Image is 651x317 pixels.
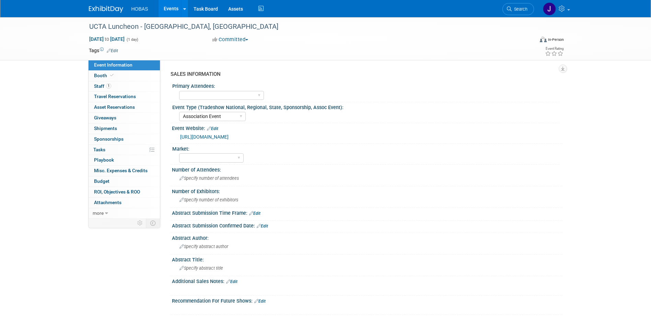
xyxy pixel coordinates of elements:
[89,187,160,197] a: ROI, Objectives & ROO
[89,134,160,144] a: Sponsorships
[548,37,564,42] div: In-Person
[89,155,160,165] a: Playbook
[93,147,105,152] span: Tasks
[172,233,562,242] div: Abstract Author:
[94,62,132,68] span: Event Information
[94,94,136,99] span: Travel Reservations
[89,145,160,155] a: Tasks
[179,244,228,249] span: Specify abstract author
[543,2,556,15] img: Jamie Coe
[107,48,118,53] a: Edit
[172,165,562,173] div: Number of Attendees:
[89,71,160,81] a: Booth
[89,81,160,92] a: Staff1
[89,102,160,113] a: Asset Reservations
[89,113,160,123] a: Giveaways
[493,36,564,46] div: Event Format
[146,219,160,227] td: Toggle Event Tabs
[172,296,562,305] div: Recommendation For Future Shows:
[131,6,148,12] span: HOBAS
[89,6,123,13] img: ExhibitDay
[94,104,135,110] span: Asset Reservations
[94,126,117,131] span: Shipments
[172,186,562,195] div: Number of Exhibitors:
[254,299,266,304] a: Edit
[89,36,125,42] span: [DATE] [DATE]
[540,37,547,42] img: Format-Inperson.png
[172,81,559,90] div: Primary Attendees:
[172,123,562,132] div: Event Website:
[179,176,239,181] span: Specify number of attendees
[94,115,116,120] span: Giveaways
[171,71,557,78] div: SALES INFORMATION
[94,168,148,173] span: Misc. Expenses & Credits
[512,7,527,12] span: Search
[226,279,237,284] a: Edit
[89,198,160,208] a: Attachments
[89,124,160,134] a: Shipments
[94,83,111,89] span: Staff
[89,208,160,219] a: more
[94,200,121,205] span: Attachments
[172,208,562,217] div: Abstract Submission Time Frame:
[94,73,115,78] span: Booth
[172,276,562,285] div: Additional Sales Notes:
[93,210,104,216] span: more
[94,178,109,184] span: Budget
[87,21,524,33] div: UCTA Luncheon - [GEOGRAPHIC_DATA], [GEOGRAPHIC_DATA]
[172,221,562,230] div: Abstract Submission Confirmed Date:
[134,219,146,227] td: Personalize Event Tab Strip
[172,255,562,263] div: Abstract Title:
[126,37,138,42] span: (1 day)
[207,126,218,131] a: Edit
[502,3,534,15] a: Search
[545,47,563,50] div: Event Rating
[104,36,110,42] span: to
[94,157,114,163] span: Playbook
[257,224,268,228] a: Edit
[89,47,118,54] td: Tags
[89,92,160,102] a: Travel Reservations
[94,189,140,195] span: ROI, Objectives & ROO
[210,36,251,43] button: Committed
[179,266,223,271] span: Specify abstract title
[172,144,559,152] div: Market:
[89,166,160,176] a: Misc. Expenses & Credits
[94,136,124,142] span: Sponsorships
[110,73,114,77] i: Booth reservation complete
[89,60,160,70] a: Event Information
[179,197,238,202] span: Specify number of exhibitors
[172,102,559,111] div: Event Type (Tradeshow National, Regional, State, Sponsorship, Assoc Event):
[180,134,229,140] a: [URL][DOMAIN_NAME]
[89,176,160,187] a: Budget
[249,211,260,216] a: Edit
[106,83,111,89] span: 1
